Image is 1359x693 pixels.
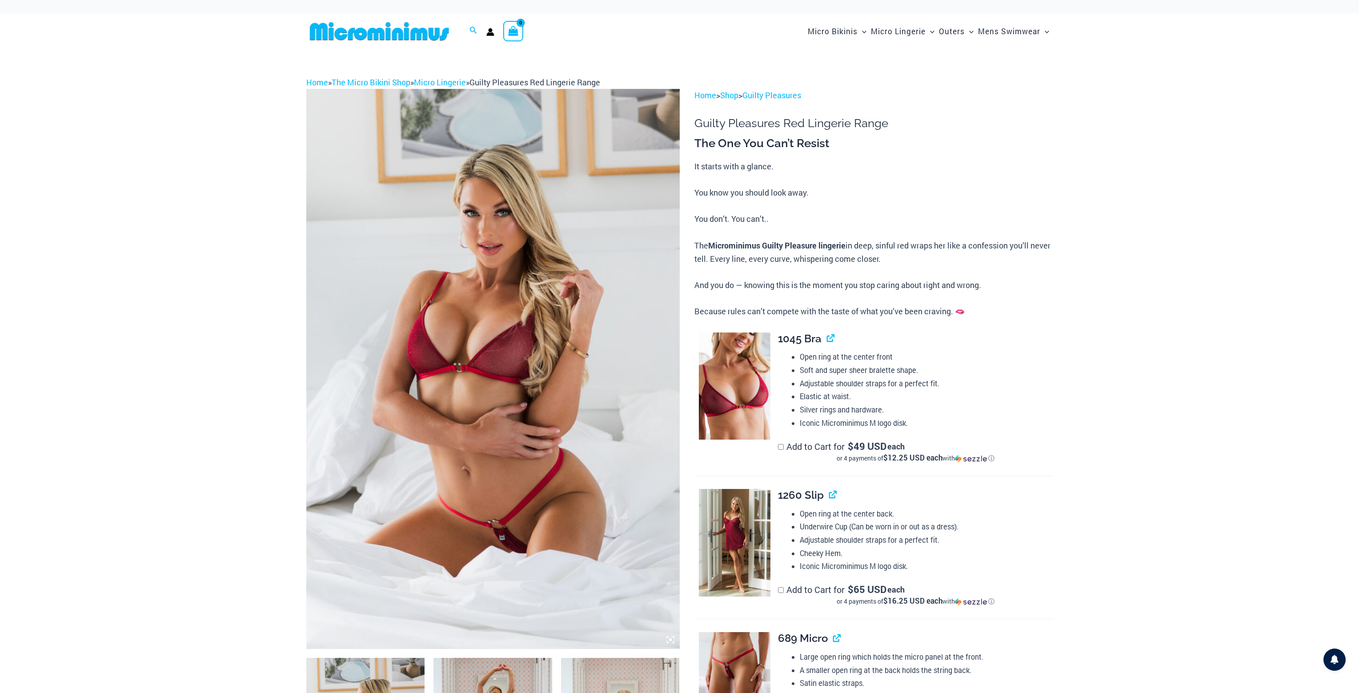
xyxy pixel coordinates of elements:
li: Adjustable shoulder straps for a perfect fit. [800,377,1053,390]
a: View Shopping Cart, empty [503,21,524,41]
span: Menu Toggle [1040,20,1049,43]
a: OutersMenu ToggleMenu Toggle [937,18,976,45]
div: or 4 payments of$16.25 USD eachwithSezzle Click to learn more about Sezzle [778,597,1053,606]
img: Sezzle [955,455,987,463]
a: Account icon link [486,28,494,36]
a: Micro BikinisMenu ToggleMenu Toggle [806,18,869,45]
span: $ [848,583,854,596]
nav: Site Navigation [804,16,1053,46]
input: Add to Cart for$49 USD eachor 4 payments of$12.25 USD eachwithSezzle Click to learn more about Se... [778,444,784,450]
a: Micro LingerieMenu ToggleMenu Toggle [869,18,937,45]
img: Guilty Pleasures Red 1260 Slip [699,489,770,597]
span: 65 USD [848,585,886,594]
li: A smaller open ring at the back holds the string back. [800,664,1053,677]
span: Outers [939,20,965,43]
span: Micro Lingerie [871,20,926,43]
li: Cheeky Hem. [800,547,1053,560]
span: 1260 Slip [778,489,824,501]
span: Menu Toggle [858,20,866,43]
p: It starts with a glance. You know you should look away. You don’t. You can’t.. The in deep, sinfu... [694,160,1053,318]
img: Guilty Pleasures Red 1045 Bra 689 Micro [306,89,680,649]
a: Micro Lingerie [414,77,466,88]
span: Menu Toggle [965,20,974,43]
input: Add to Cart for$65 USD eachor 4 payments of$16.25 USD eachwithSezzle Click to learn more about Se... [778,587,784,593]
span: 1045 Bra [778,332,822,345]
div: or 4 payments of with [778,597,1053,606]
a: Mens SwimwearMenu ToggleMenu Toggle [976,18,1051,45]
li: Adjustable shoulder straps for a perfect fit. [800,533,1053,547]
h1: Guilty Pleasures Red Lingerie Range [694,116,1053,130]
b: Microminimus Guilty Pleasure lingerie [708,240,846,251]
span: $ [848,440,854,453]
span: Micro Bikinis [808,20,858,43]
h3: The One You Can’t Resist [694,136,1053,151]
label: Add to Cart for [778,584,1053,606]
span: 49 USD [848,442,886,451]
a: Home [694,90,716,100]
div: or 4 payments of with [778,454,1053,463]
img: Sezzle [955,598,987,606]
li: Iconic Microminimus M logo disk. [800,417,1053,430]
img: Guilty Pleasures Red 1045 Bra [699,332,770,440]
li: Satin elastic straps. [800,677,1053,690]
div: or 4 payments of$12.25 USD eachwithSezzle Click to learn more about Sezzle [778,454,1053,463]
li: Soft and super sheer bralette shape. [800,364,1053,377]
li: Open ring at the center back. [800,507,1053,521]
li: Elastic at waist. [800,390,1053,403]
img: MM SHOP LOGO FLAT [306,21,453,41]
span: each [887,442,905,451]
li: Large open ring which holds the micro panel at the front. [800,650,1053,664]
label: Add to Cart for [778,441,1053,463]
span: each [887,585,905,594]
span: $16.25 USD each [883,596,942,606]
a: The Micro Bikini Shop [332,77,410,88]
a: Shop [720,90,738,100]
li: Silver rings and hardware. [800,403,1053,417]
li: Iconic Microminimus M logo disk. [800,560,1053,573]
span: Menu Toggle [926,20,934,43]
span: Guilty Pleasures Red Lingerie Range [469,77,600,88]
span: 689 Micro [778,632,828,645]
span: » » » [306,77,600,88]
li: Open ring at the center front [800,350,1053,364]
span: $12.25 USD each [883,453,942,463]
li: Underwire Cup (Can be worn in or out as a dress). [800,520,1053,533]
span: Mens Swimwear [978,20,1040,43]
a: Guilty Pleasures [742,90,801,100]
p: > > [694,89,1053,102]
a: Search icon link [469,25,477,37]
a: Home [306,77,328,88]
